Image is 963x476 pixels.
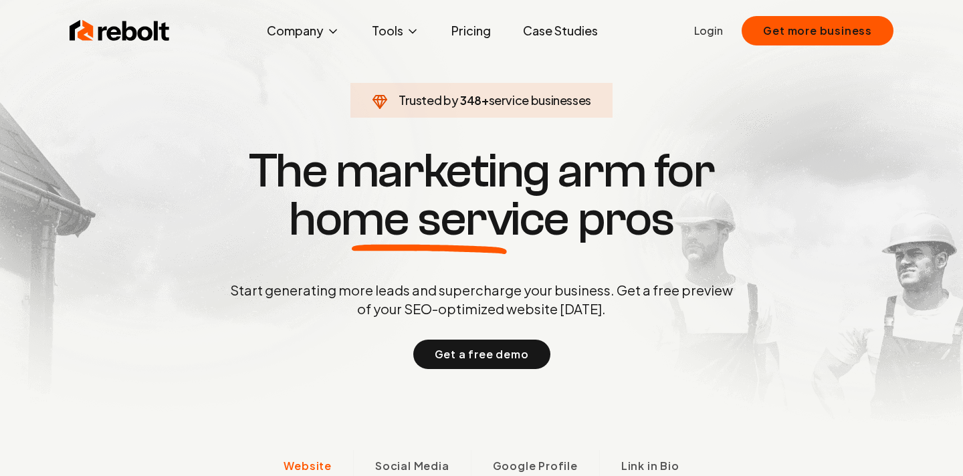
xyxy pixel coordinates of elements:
span: Trusted by [399,92,458,108]
img: Rebolt Logo [70,17,170,44]
span: home service [289,195,569,243]
h1: The marketing arm for pros [160,147,802,243]
a: Pricing [441,17,502,44]
span: Social Media [375,458,449,474]
span: Website [284,458,332,474]
span: Link in Bio [621,458,679,474]
span: Google Profile [493,458,578,474]
a: Case Studies [512,17,609,44]
span: service businesses [489,92,592,108]
span: + [481,92,489,108]
button: Company [256,17,350,44]
p: Start generating more leads and supercharge your business. Get a free preview of your SEO-optimiz... [227,281,736,318]
button: Get a free demo [413,340,550,369]
button: Get more business [742,16,893,45]
a: Login [694,23,723,39]
span: 348 [460,91,481,110]
button: Tools [361,17,430,44]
